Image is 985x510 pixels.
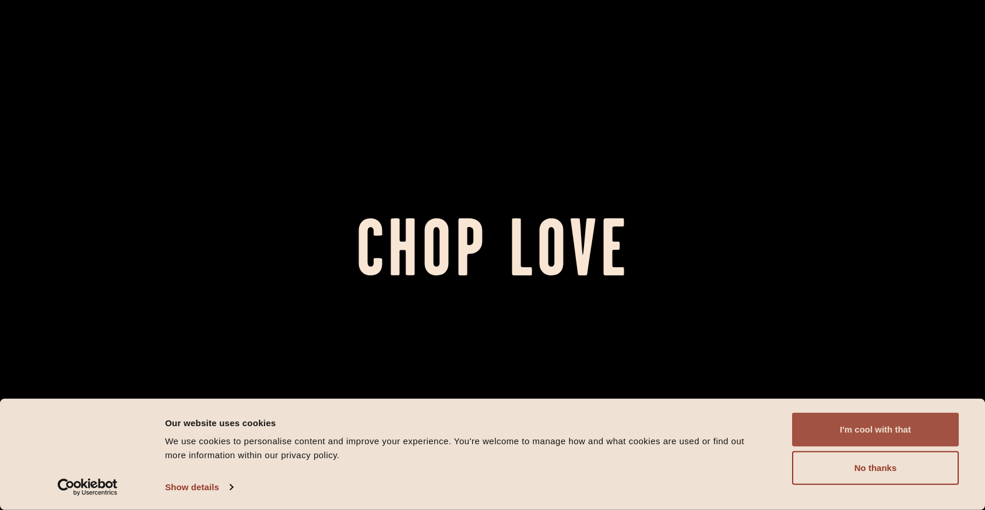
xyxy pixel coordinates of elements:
button: I'm cool with that [792,413,959,447]
div: Our website uses cookies [165,416,766,430]
div: We use cookies to personalise content and improve your experience. You're welcome to manage how a... [165,434,766,462]
button: No thanks [792,451,959,485]
a: Show details [165,479,233,496]
a: Usercentrics Cookiebot - opens in a new window [37,479,139,496]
